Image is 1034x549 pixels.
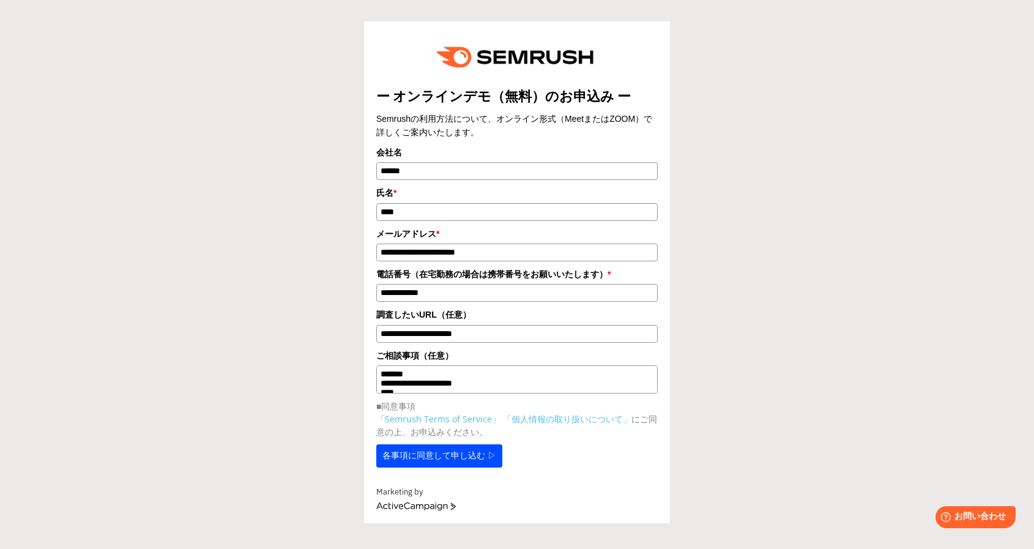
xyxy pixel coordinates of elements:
p: ■同意事項 [376,400,658,413]
a: 「Semrush Terms of Service」 [376,413,500,425]
div: Semrushの利用方法について、オンライン形式（MeetまたはZOOM）で詳しくご案内いたします。 [376,112,658,140]
label: 調査したいURL（任意） [376,308,658,321]
button: 各事項に同意して申し込む ▷ [376,444,502,468]
p: にご同意の上、お申込みください。 [376,413,658,438]
label: メールアドレス [376,227,658,241]
a: 「個人情報の取り扱いについて」 [503,413,631,425]
label: 電話番号（在宅勤務の場合は携帯番号をお願いいたします） [376,267,658,281]
label: 氏名 [376,186,658,200]
img: e6a379fe-ca9f-484e-8561-e79cf3a04b3f.png [428,34,606,81]
label: 会社名 [376,146,658,159]
title: ー オンラインデモ（無料）のお申込み ー [376,87,658,106]
iframe: Help widget launcher [925,501,1021,536]
label: ご相談事項（任意） [376,349,658,362]
div: Marketing by [376,486,658,499]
